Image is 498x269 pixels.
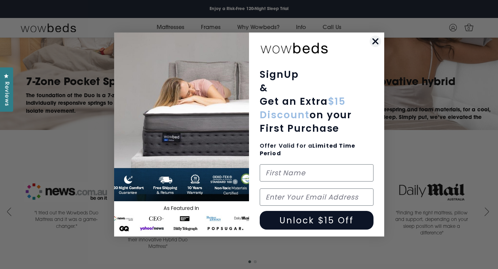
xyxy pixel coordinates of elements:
img: 654b37c0-041b-4dc1-9035-2cedd1fa2a67.jpeg [114,33,249,236]
img: wowbeds-logo-2 [260,38,329,57]
span: Limited Time Period [260,142,356,157]
span: Get an Extra on your First Purchase [260,95,352,135]
span: & [260,81,268,95]
button: Close dialog [369,35,381,47]
span: $15 Discount [260,95,346,122]
input: Enter Your Email Address [260,188,373,206]
span: Reviews [2,82,11,106]
input: First Name [260,164,373,182]
span: Offer Valid for a [260,142,356,157]
span: SignUp [260,68,299,81]
button: Unlock $15 Off [260,211,373,230]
